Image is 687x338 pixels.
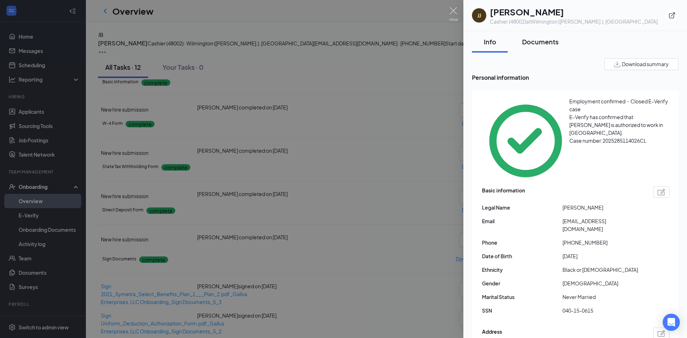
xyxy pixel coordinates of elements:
div: Documents [522,37,559,46]
span: E-Verify has confirmed that [PERSON_NAME] is authorized to work in [GEOGRAPHIC_DATA]. [569,114,663,136]
span: 040-15-0615 [562,307,643,314]
span: Gender [482,279,562,287]
span: Download summary [622,60,669,68]
span: Marital Status [482,293,562,301]
span: Case number: 2025285114026CL [569,137,646,144]
div: JJ [477,12,481,19]
svg: ExternalLink [668,12,676,19]
div: Info [479,37,501,46]
span: Legal Name [482,204,562,211]
button: Download summary [604,58,678,70]
div: Cashier (48002) at Wilmington ([PERSON_NAME].), [GEOGRAPHIC_DATA] [490,18,658,25]
span: Phone [482,239,562,246]
svg: CheckmarkCircle [482,97,569,185]
button: ExternalLink [666,9,678,22]
span: SSN [482,307,562,314]
h1: [PERSON_NAME] [490,6,658,18]
span: Employment confirmed・Closed E-Verify case [569,98,668,112]
span: Date of Birth [482,252,562,260]
span: Basic information [482,186,525,198]
span: [DEMOGRAPHIC_DATA] [562,279,643,287]
span: Black or [DEMOGRAPHIC_DATA] [562,266,643,274]
span: Email [482,217,562,225]
div: Open Intercom Messenger [663,314,680,331]
span: Ethnicity [482,266,562,274]
span: Personal information [472,73,678,82]
span: [PERSON_NAME] [562,204,643,211]
span: Never Married [562,293,643,301]
span: [PHONE_NUMBER] [562,239,643,246]
span: [DATE] [562,252,643,260]
span: [EMAIL_ADDRESS][DOMAIN_NAME] [562,217,643,233]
